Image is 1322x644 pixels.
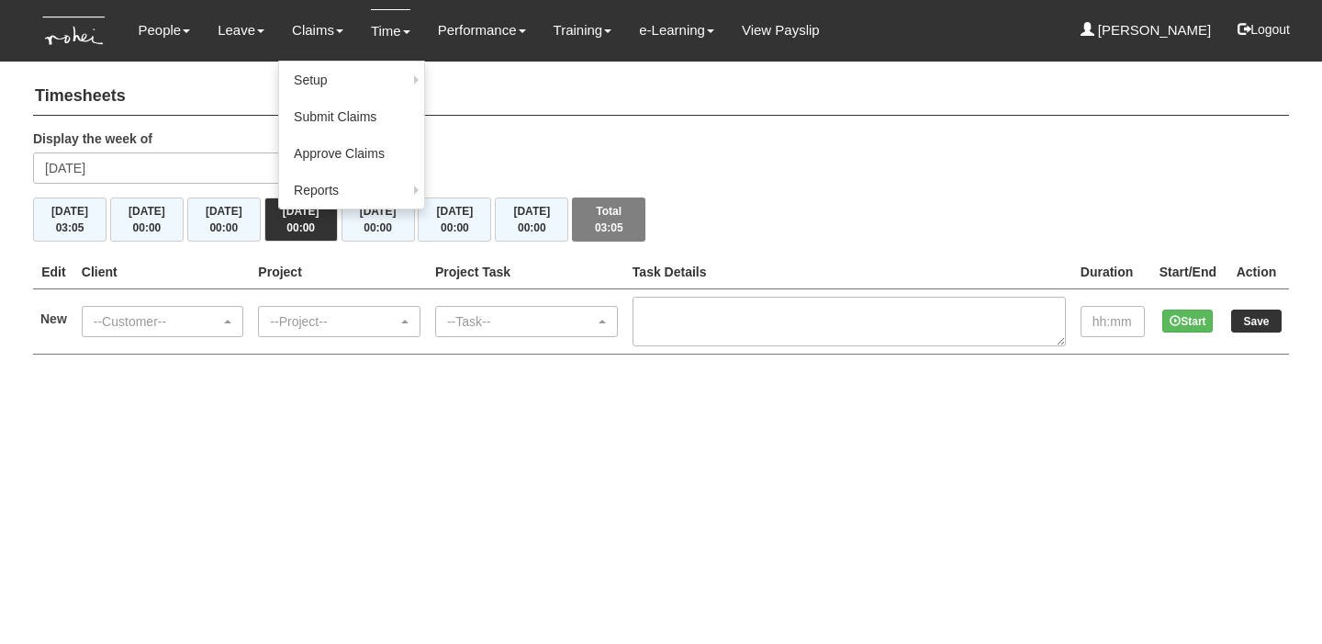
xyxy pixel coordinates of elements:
button: --Project-- [258,306,420,337]
span: 00:00 [286,221,315,234]
label: New [40,310,67,328]
a: View Payslip [742,9,820,51]
a: Time [371,9,410,52]
a: Approve Claims [279,135,424,172]
input: Save [1231,310,1282,333]
a: Performance [438,9,526,51]
button: Total03:05 [572,198,645,242]
a: Claims [292,9,343,51]
th: Project Task [428,255,625,289]
button: --Task-- [435,306,618,337]
span: 00:00 [209,221,238,234]
th: Action [1224,255,1289,289]
a: e-Learning [639,9,714,51]
button: Logout [1225,7,1303,51]
th: Duration [1073,255,1152,289]
span: 00:00 [133,221,162,234]
a: [PERSON_NAME] [1081,9,1212,51]
span: 03:05 [595,221,623,234]
span: 00:00 [441,221,469,234]
button: --Customer-- [82,306,244,337]
button: Start [1162,310,1213,333]
h4: Timesheets [33,78,1289,116]
span: 03:05 [56,221,84,234]
button: [DATE]00:00 [418,198,491,242]
label: Display the week of [33,130,152,148]
div: Timesheet Week Summary [33,198,1289,242]
a: Leave [218,9,264,51]
th: Edit [33,255,74,289]
button: [DATE]00:00 [187,198,261,242]
th: Project [251,255,428,289]
a: Setup [279,62,424,98]
th: Task Details [625,255,1073,289]
th: Client [74,255,252,289]
input: hh:mm [1081,306,1145,337]
a: Reports [279,172,424,209]
span: 00:00 [364,221,392,234]
div: --Customer-- [94,312,221,331]
div: --Project-- [270,312,398,331]
a: Training [554,9,612,51]
button: [DATE]00:00 [264,198,338,242]
span: 00:00 [518,221,546,234]
button: [DATE]00:00 [110,198,184,242]
div: --Task-- [447,312,595,331]
a: People [138,9,190,51]
a: Submit Claims [279,98,424,135]
button: [DATE]00:00 [342,198,415,242]
button: [DATE]00:00 [495,198,568,242]
th: Start/End [1152,255,1224,289]
button: [DATE]03:05 [33,198,106,242]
